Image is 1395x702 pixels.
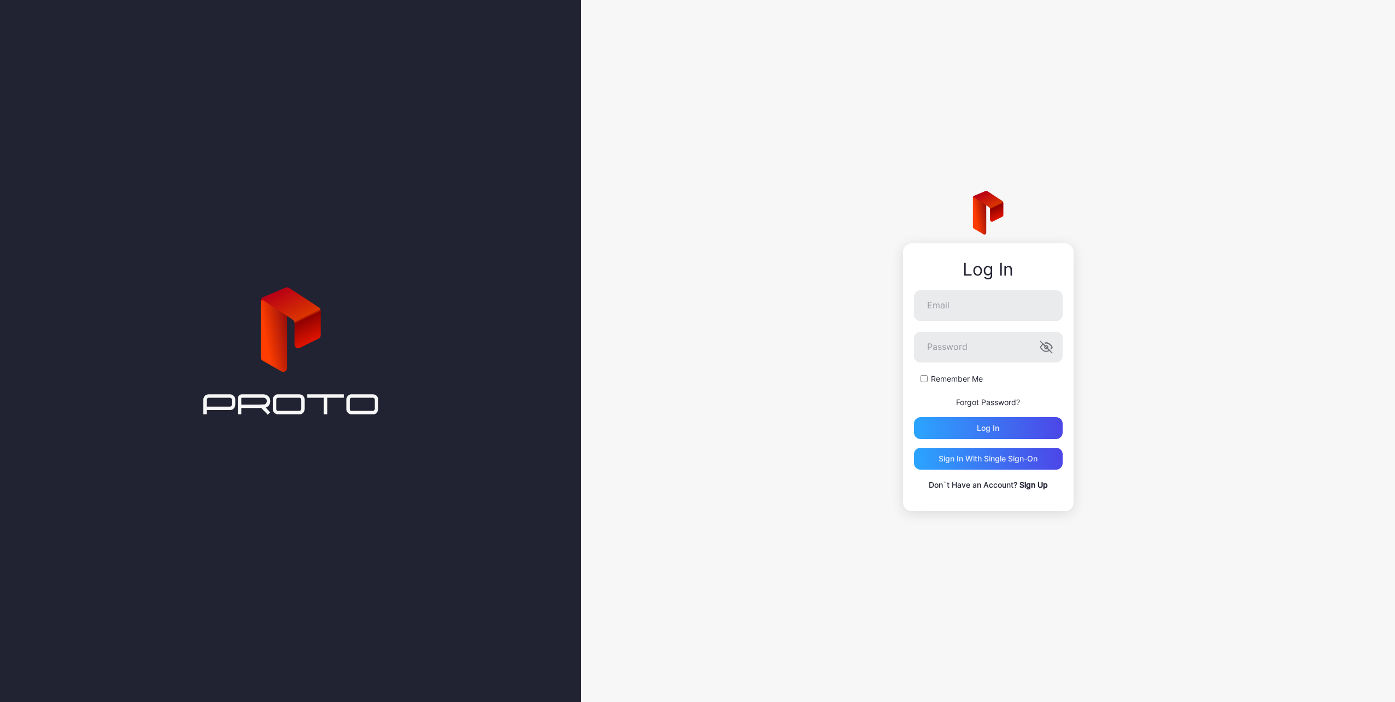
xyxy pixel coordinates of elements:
a: Sign Up [1019,480,1048,489]
button: Log in [914,417,1063,439]
input: Email [914,290,1063,321]
div: Sign in With Single Sign-On [939,454,1038,463]
button: Password [1040,341,1053,354]
a: Forgot Password? [956,397,1020,407]
label: Remember Me [931,373,983,384]
button: Sign in With Single Sign-On [914,448,1063,470]
div: Log in [977,424,999,432]
div: Log In [914,260,1063,279]
input: Password [914,332,1063,362]
p: Don`t Have an Account? [914,478,1063,492]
